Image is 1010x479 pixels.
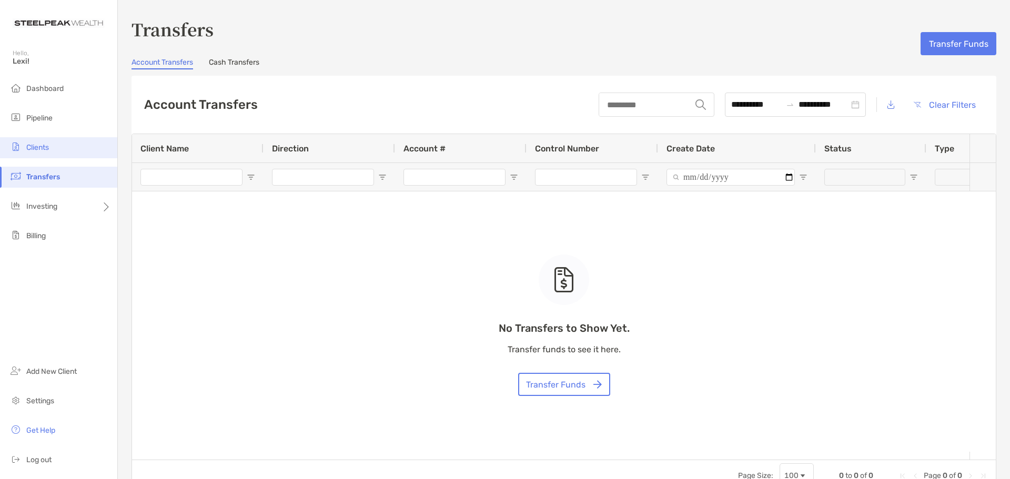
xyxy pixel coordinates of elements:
img: add_new_client icon [9,364,22,377]
img: billing icon [9,229,22,241]
span: Log out [26,455,52,464]
h2: Account Transfers [144,97,258,112]
span: Transfers [26,172,60,181]
span: Dashboard [26,84,64,93]
a: Cash Transfers [209,58,259,69]
img: dashboard icon [9,81,22,94]
h3: Transfers [132,17,996,41]
p: Transfer funds to see it here. [499,343,630,356]
img: settings icon [9,394,22,406]
img: button icon [914,101,921,108]
img: investing icon [9,199,22,212]
img: get-help icon [9,423,22,436]
img: pipeline icon [9,111,22,124]
span: Billing [26,231,46,240]
span: to [786,100,794,109]
a: Account Transfers [132,58,193,69]
img: logout icon [9,453,22,465]
img: empty state icon [553,267,574,292]
span: Settings [26,396,54,405]
button: Clear Filters [905,93,984,116]
img: clients icon [9,140,22,153]
span: Lexi! [13,57,111,66]
p: No Transfers to Show Yet. [499,322,630,335]
img: button icon [593,380,602,389]
img: transfers icon [9,170,22,182]
span: Investing [26,202,57,211]
span: Pipeline [26,114,53,123]
button: Transfer Funds [921,32,996,55]
span: swap-right [786,100,794,109]
button: Transfer Funds [518,373,610,396]
span: Get Help [26,426,55,435]
img: input icon [695,99,706,110]
span: Add New Client [26,367,77,376]
span: Clients [26,143,49,152]
img: Zoe Logo [13,4,105,42]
